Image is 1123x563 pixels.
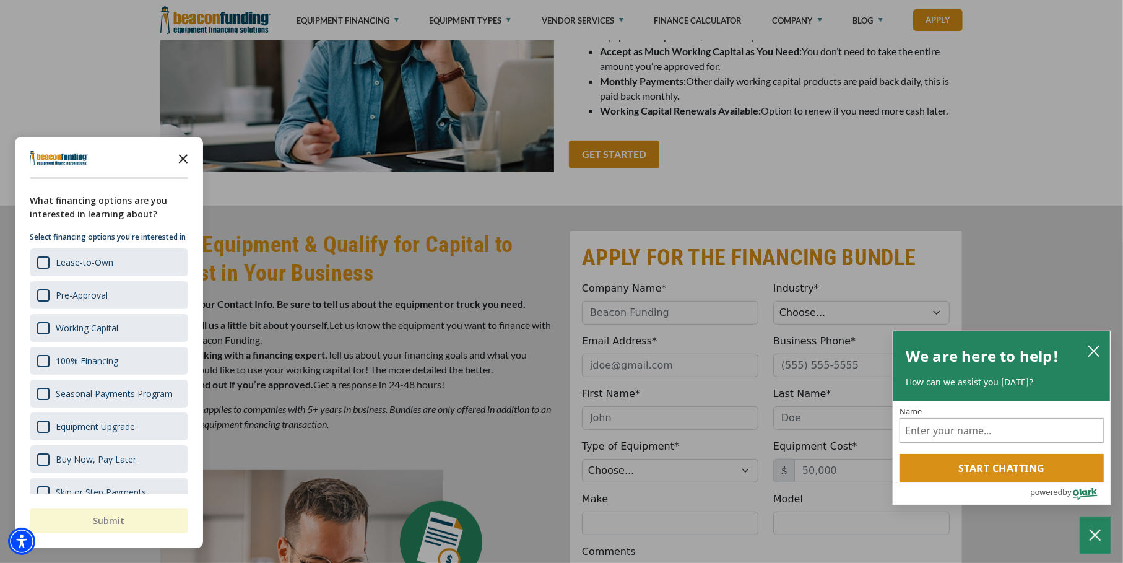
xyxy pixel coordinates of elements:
[1080,517,1111,554] button: Close Chatbox
[8,528,35,555] div: Accessibility Menu
[30,194,188,221] div: What financing options are you interested in learning about?
[56,388,173,399] div: Seasonal Payments Program
[906,344,1059,369] h2: We are here to help!
[900,418,1104,443] input: Name
[30,248,188,276] div: Lease-to-Own
[30,231,188,243] p: Select financing options you're interested in
[56,355,118,367] div: 100% Financing
[30,347,188,375] div: 100% Financing
[56,289,108,301] div: Pre-Approval
[30,412,188,440] div: Equipment Upgrade
[30,314,188,342] div: Working Capital
[56,453,136,465] div: Buy Now, Pay Later
[56,322,118,334] div: Working Capital
[56,486,146,498] div: Skip or Step Payments
[893,331,1111,505] div: olark chatbox
[1063,484,1072,500] span: by
[1030,483,1110,504] a: Powered by Olark
[906,376,1098,388] p: How can we assist you [DATE]?
[56,421,135,432] div: Equipment Upgrade
[171,146,196,170] button: Close the survey
[30,380,188,408] div: Seasonal Payments Program
[56,256,113,268] div: Lease-to-Own
[1084,342,1104,359] button: close chatbox
[30,445,188,473] div: Buy Now, Pay Later
[900,454,1104,482] button: Start chatting
[15,137,203,548] div: Survey
[30,478,188,506] div: Skip or Step Payments
[900,408,1104,416] label: Name
[30,508,188,533] button: Submit
[30,151,88,165] img: Company logo
[30,281,188,309] div: Pre-Approval
[1030,484,1062,500] span: powered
